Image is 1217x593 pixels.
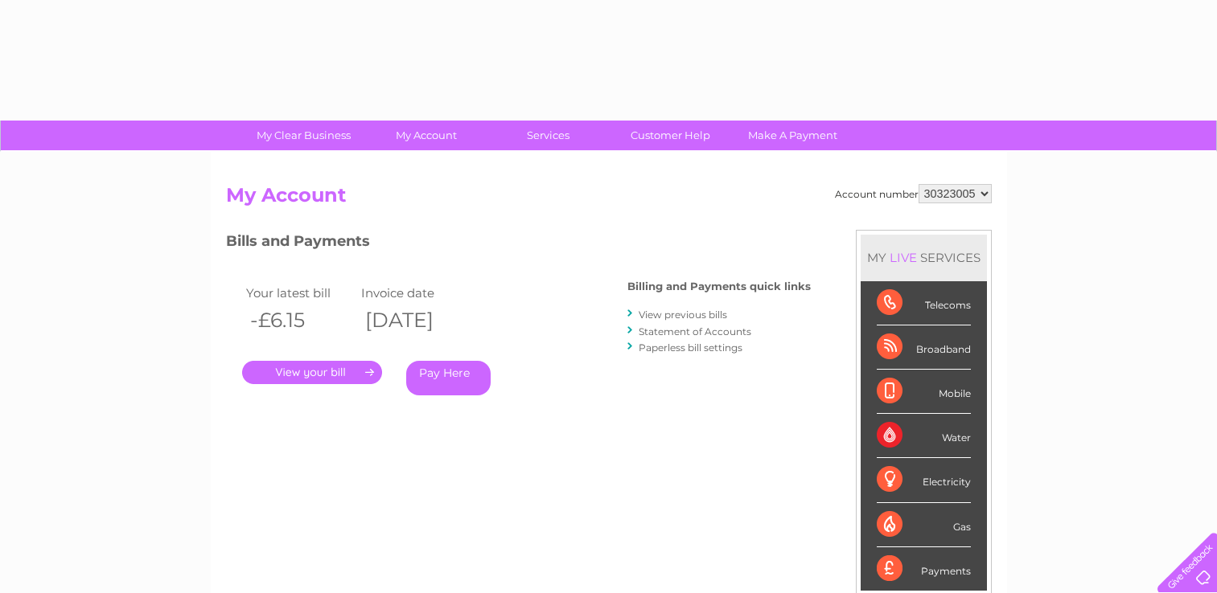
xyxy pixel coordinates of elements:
[242,361,382,384] a: .
[877,414,971,458] div: Water
[639,309,727,321] a: View previous bills
[835,184,992,203] div: Account number
[242,282,358,304] td: Your latest bill
[226,230,811,258] h3: Bills and Payments
[877,547,971,591] div: Payments
[482,121,615,150] a: Services
[406,361,491,395] a: Pay Here
[877,370,971,414] div: Mobile
[357,304,473,337] th: [DATE]
[242,304,358,337] th: -£6.15
[877,458,971,502] div: Electricity
[639,325,751,337] a: Statement of Accounts
[360,121,492,150] a: My Account
[604,121,737,150] a: Customer Help
[877,281,971,325] div: Telecoms
[886,250,920,265] div: LIVE
[357,282,473,304] td: Invoice date
[877,503,971,547] div: Gas
[226,184,992,215] h2: My Account
[237,121,370,150] a: My Clear Business
[627,280,811,292] h4: Billing and Payments quick links
[726,121,859,150] a: Make A Payment
[877,325,971,370] div: Broadband
[861,235,987,280] div: MY SERVICES
[639,341,742,354] a: Paperless bill settings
